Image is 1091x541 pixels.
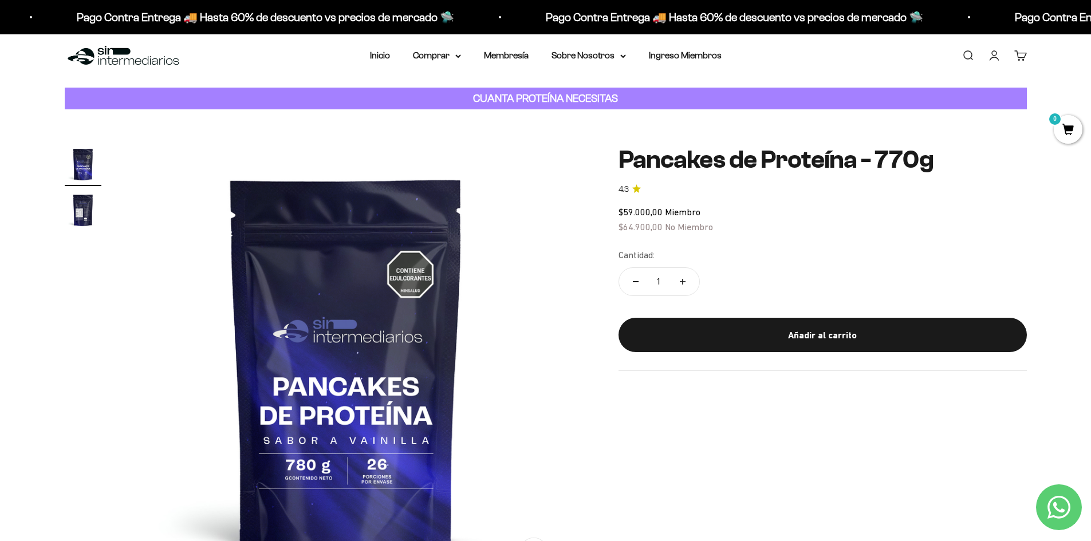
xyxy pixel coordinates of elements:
[473,92,618,104] strong: CUANTA PROTEÍNA NECESITAS
[14,18,237,70] p: Para decidirte a comprar este suplemento, ¿qué información específica sobre su pureza, origen o c...
[413,48,461,63] summary: Comprar
[619,268,652,295] button: Reducir cantidad
[65,146,101,186] button: Ir al artículo 1
[65,192,101,232] button: Ir al artículo 2
[546,8,923,26] p: Pago Contra Entrega 🚚 Hasta 60% de descuento vs precios de mercado 🛸
[619,222,663,232] span: $64.900,00
[641,328,1004,343] div: Añadir al carrito
[1054,124,1082,137] a: 0
[14,149,237,169] div: Comparativa con otros productos similares
[484,50,529,60] a: Membresía
[14,126,237,146] div: Certificaciones de calidad
[666,268,699,295] button: Aumentar cantidad
[65,146,101,183] img: Pancakes de Proteína - 770g
[619,146,1027,173] h1: Pancakes de Proteína - 770g
[665,207,700,217] span: Miembro
[649,50,722,60] a: Ingreso Miembros
[38,172,236,191] input: Otra (por favor especifica)
[77,8,454,26] p: Pago Contra Entrega 🚚 Hasta 60% de descuento vs precios de mercado 🛸
[14,103,237,123] div: País de origen de ingredientes
[619,318,1027,352] button: Añadir al carrito
[1048,112,1062,126] mark: 0
[65,192,101,228] img: Pancakes de Proteína - 770g
[619,248,655,263] label: Cantidad:
[552,48,626,63] summary: Sobre Nosotros
[370,50,390,60] a: Inicio
[619,183,629,196] span: 4.3
[188,198,236,217] span: Enviar
[665,222,713,232] span: No Miembro
[619,183,1027,196] a: 4.34.3 de 5.0 estrellas
[14,80,237,100] div: Detalles sobre ingredientes "limpios"
[619,207,663,217] span: $59.000,00
[187,198,237,217] button: Enviar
